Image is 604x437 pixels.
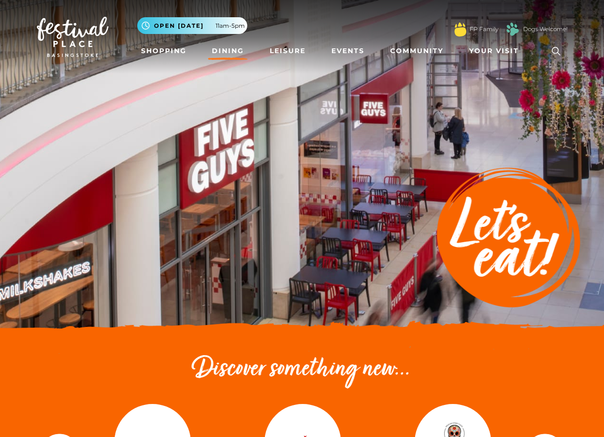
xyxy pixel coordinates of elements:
[328,42,368,60] a: Events
[137,17,247,34] button: Open [DATE] 11am-5pm
[386,42,447,60] a: Community
[523,25,568,34] a: Dogs Welcome!
[208,42,248,60] a: Dining
[266,42,309,60] a: Leisure
[469,46,519,56] span: Your Visit
[154,22,204,30] span: Open [DATE]
[470,25,498,34] a: FP Family
[37,17,109,57] img: Festival Place Logo
[137,42,190,60] a: Shopping
[465,42,527,60] a: Your Visit
[37,354,568,385] h2: Discover something new...
[216,22,245,30] span: 11am-5pm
